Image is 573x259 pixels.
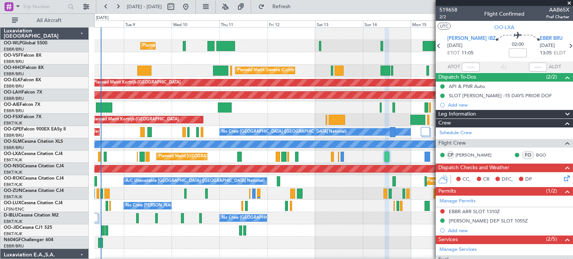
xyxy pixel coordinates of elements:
[219,20,267,27] div: Thu 11
[4,47,24,52] a: EBBR/BRU
[4,164,64,168] a: OO-NSGCessna Citation CJ4
[4,225,52,230] a: OO-JIDCessna CJ1 525
[449,83,485,89] div: API & PNR Auto
[554,50,566,57] span: ELDT
[4,201,63,205] a: OO-LUXCessna Citation CJ4
[4,243,24,249] a: EBBR/BRU
[449,218,528,224] div: [PERSON_NAME] DEP SLOT 1055Z
[525,176,532,183] span: DP
[4,133,24,138] a: EBBR/BRU
[447,35,496,42] span: [PERSON_NAME] IBZ
[4,176,22,181] span: OO-ROK
[4,127,21,132] span: OO-GPE
[4,139,22,144] span: OO-SLM
[4,238,53,242] a: N604GFChallenger 604
[447,151,454,159] div: CP
[4,189,22,193] span: OO-ZUN
[172,20,219,27] div: Wed 10
[4,225,19,230] span: OO-JID
[4,96,24,101] a: EBBR/BRU
[4,71,24,77] a: EBBR/BRU
[4,231,22,237] a: EBKT/KJK
[512,41,524,48] span: 02:00
[94,77,181,88] div: Planned Maint Kortrijk-[GEOGRAPHIC_DATA]
[484,10,525,18] div: Flight Confirmed
[4,164,22,168] span: OO-NSG
[363,20,411,27] div: Sun 14
[222,212,347,224] div: No Crew [GEOGRAPHIC_DATA] ([GEOGRAPHIC_DATA] National)
[4,115,21,119] span: OO-FSX
[222,126,347,138] div: No Crew [GEOGRAPHIC_DATA] ([GEOGRAPHIC_DATA] National)
[448,102,569,108] div: Add new
[4,213,18,218] span: D-IBLU
[448,63,460,71] span: ATOT
[4,194,22,200] a: EBKT/KJK
[4,83,24,89] a: EBBR/BRU
[546,6,569,14] span: AAB65X
[463,176,471,183] span: CC,
[411,20,458,27] div: Mon 15
[447,50,460,57] span: ETOT
[4,170,22,175] a: EBKT/KJK
[438,164,509,172] span: Dispatch Checks and Weather
[438,73,476,82] span: Dispatch To-Dos
[4,139,63,144] a: OO-SLMCessna Citation XLS
[4,90,42,95] a: OO-LAHFalcon 7X
[124,20,172,27] div: Tue 9
[267,20,315,27] div: Fri 12
[4,201,21,205] span: OO-LUX
[438,119,451,127] span: Crew
[462,63,480,72] input: --:--
[4,206,24,212] a: LFSN/ENC
[266,4,297,9] span: Refresh
[4,102,40,107] a: OO-AIEFalcon 7X
[502,176,513,183] span: DFC,
[4,127,66,132] a: OO-GPEFalcon 900EX EASy II
[126,176,264,187] div: A/C Unavailable [GEOGRAPHIC_DATA] ([GEOGRAPHIC_DATA] National)
[483,176,489,183] span: CR
[4,189,64,193] a: OO-ZUNCessna Citation CJ4
[4,145,24,151] a: EBBR/BRU
[438,139,466,148] span: Flight Crew
[439,14,457,20] span: 2/2
[536,152,553,158] a: BGO
[4,115,41,119] a: OO-FSXFalcon 7X
[4,66,44,70] a: OO-HHOFalcon 8X
[546,73,557,81] span: (2/2)
[438,236,458,244] span: Services
[4,219,22,224] a: EBKT/KJK
[4,213,59,218] a: D-IBLUCessna Citation M2
[8,15,81,26] button: All Aircraft
[427,176,544,187] div: Planned Maint [GEOGRAPHIC_DATA] ([GEOGRAPHIC_DATA])
[4,53,21,58] span: OO-VSF
[4,176,64,181] a: OO-ROKCessna Citation CJ4
[4,90,22,95] span: OO-LAH
[455,152,491,158] a: [PERSON_NAME]
[438,110,476,119] span: Leg Information
[540,35,563,42] span: EBBR BRU
[4,182,22,187] a: EBKT/KJK
[494,23,514,31] span: OO-LXA
[439,198,476,205] a: Manage Permits
[439,6,457,14] span: 519658
[4,238,21,242] span: N604GF
[19,18,79,23] span: All Aircraft
[549,63,561,71] span: ALDT
[237,65,299,76] div: Planned Maint Geneva (Cointrin)
[96,15,109,21] div: [DATE]
[126,200,215,211] div: No Crew [PERSON_NAME] ([PERSON_NAME])
[127,3,162,10] span: [DATE] - [DATE]
[4,157,22,163] a: EBKT/KJK
[315,20,363,27] div: Sat 13
[159,151,294,162] div: Planned Maint [GEOGRAPHIC_DATA] ([GEOGRAPHIC_DATA] National)
[439,129,472,137] a: Schedule Crew
[4,41,22,45] span: OO-WLP
[522,151,534,159] div: FO
[4,59,24,64] a: EBBR/BRU
[92,114,179,125] div: Planned Maint Kortrijk-[GEOGRAPHIC_DATA]
[540,42,555,50] span: [DATE]
[4,53,41,58] a: OO-VSFFalcon 8X
[449,208,500,215] div: EBBR ARR SLOT 1310Z
[448,227,569,234] div: Add new
[546,14,569,20] span: Pref Charter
